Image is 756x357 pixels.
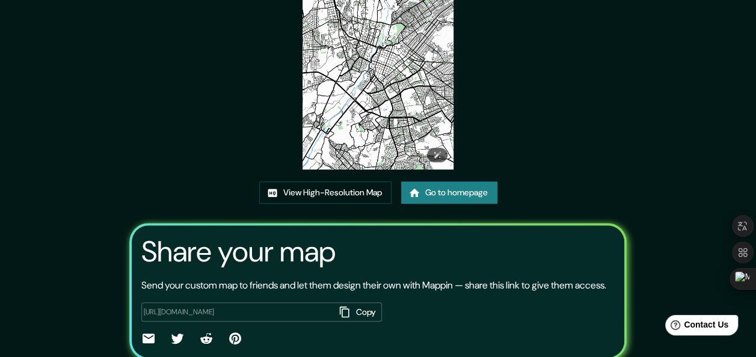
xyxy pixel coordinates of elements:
a: Go to homepage [401,182,497,204]
iframe: Help widget launcher [649,310,743,344]
button: Copy [335,302,382,322]
p: Send your custom map to friends and let them design their own with Mappin — share this link to gi... [141,278,606,293]
h3: Share your map [141,235,336,269]
a: View High-Resolution Map [259,182,392,204]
